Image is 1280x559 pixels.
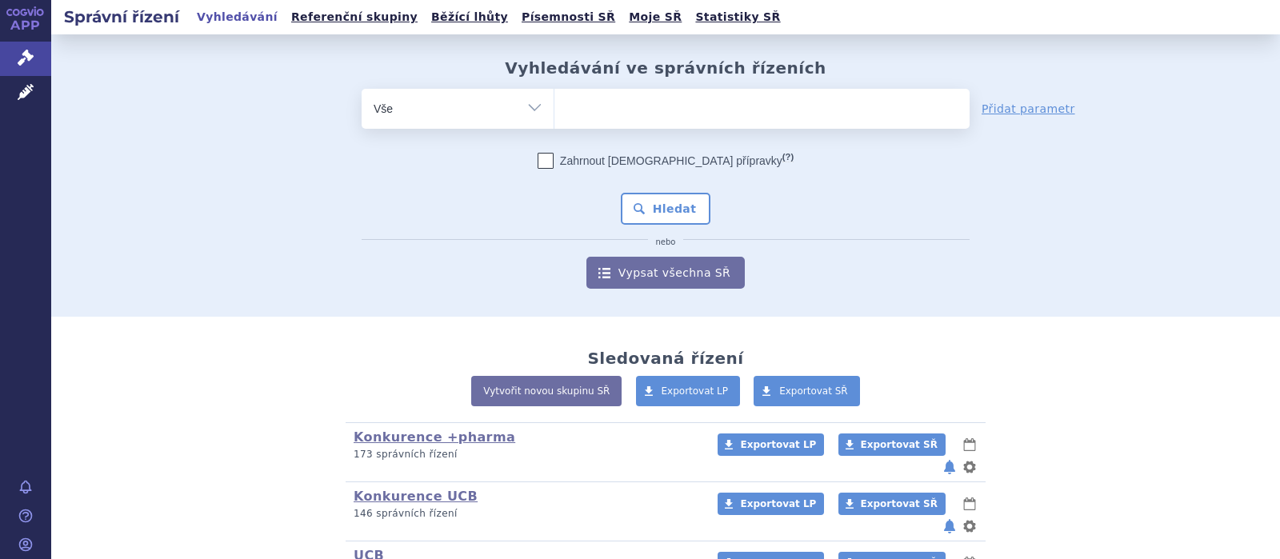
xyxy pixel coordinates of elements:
[505,58,826,78] h2: Vyhledávání ve správních řízeních
[662,385,729,397] span: Exportovat LP
[586,257,745,289] a: Vypsat všechna SŘ
[426,6,513,28] a: Běžící lhůty
[861,439,938,450] span: Exportovat SŘ
[354,448,697,461] p: 173 správních řízení
[718,493,824,515] a: Exportovat LP
[754,376,860,406] a: Exportovat SŘ
[962,457,978,477] button: nastavení
[538,153,794,169] label: Zahrnout [DEMOGRAPHIC_DATA] přípravky
[942,517,958,536] button: notifikace
[962,494,978,513] button: lhůty
[982,101,1075,117] a: Přidat parametr
[517,6,620,28] a: Písemnosti SŘ
[354,507,697,521] p: 146 správních řízení
[286,6,422,28] a: Referenční skupiny
[587,349,743,368] h2: Sledovaná řízení
[624,6,686,28] a: Moje SŘ
[471,376,622,406] a: Vytvořit novou skupinu SŘ
[648,238,684,247] i: nebo
[838,493,946,515] a: Exportovat SŘ
[621,193,711,225] button: Hledat
[740,498,816,509] span: Exportovat LP
[740,439,816,450] span: Exportovat LP
[51,6,192,28] h2: Správní řízení
[354,429,515,445] a: Konkurence +pharma
[838,433,946,456] a: Exportovat SŘ
[861,498,938,509] span: Exportovat SŘ
[962,517,978,536] button: nastavení
[354,489,478,504] a: Konkurence UCB
[690,6,785,28] a: Statistiky SŘ
[718,433,824,456] a: Exportovat LP
[192,6,282,28] a: Vyhledávání
[779,385,848,397] span: Exportovat SŘ
[942,457,958,477] button: notifikace
[962,435,978,454] button: lhůty
[636,376,741,406] a: Exportovat LP
[782,152,794,162] abbr: (?)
